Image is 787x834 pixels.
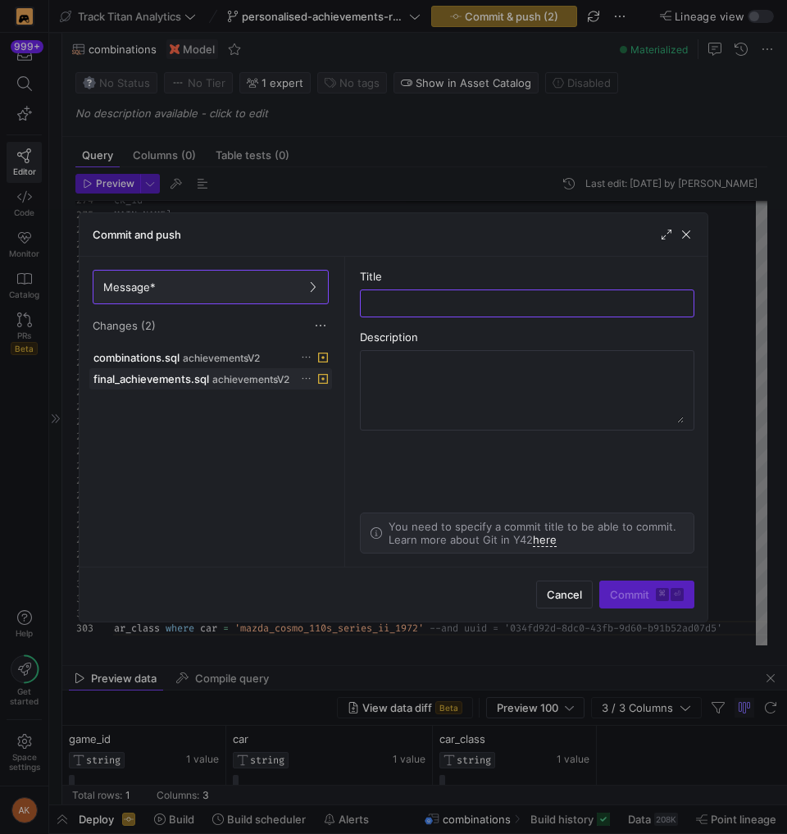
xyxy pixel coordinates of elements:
[212,374,289,385] span: achievementsV2
[93,319,156,332] span: Changes (2)
[536,581,593,608] button: Cancel
[533,533,557,547] a: here
[93,372,209,385] span: final_achievements.sql
[389,520,684,546] p: You need to specify a commit title to be able to commit. Learn more about Git in Y42
[89,347,332,368] button: combinations.sqlachievementsV2
[93,228,181,241] h3: Commit and push
[360,270,382,283] span: Title
[183,353,260,364] span: achievementsV2
[547,588,582,601] span: Cancel
[360,330,694,344] div: Description
[93,351,180,364] span: combinations.sql
[93,270,329,304] button: Message*
[89,368,332,390] button: final_achievements.sqlachievementsV2
[103,280,156,294] span: Message*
